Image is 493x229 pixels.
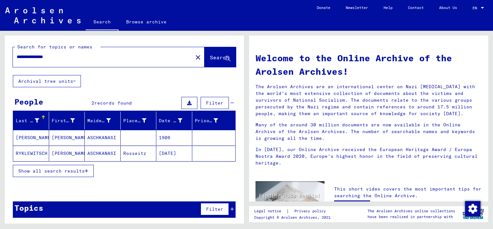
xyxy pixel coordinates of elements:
button: Clear [192,51,204,64]
div: Last Name [16,115,49,126]
p: Copyright © Arolsen Archives, 2021 [254,215,333,220]
span: Search [210,54,229,61]
mat-header-cell: Prisoner # [192,112,236,130]
mat-header-cell: Maiden Name [85,112,121,130]
span: 2 [91,100,94,106]
a: Privacy policy [289,208,333,215]
p: In [DATE], our Online Archive received the European Heritage Award / Europa Nostra Award 2020, Eu... [255,146,482,166]
mat-icon: close [194,54,202,61]
mat-cell: [PERSON_NAME] [49,146,85,161]
mat-cell: RYKLEWITSCH [13,146,49,161]
p: Many of the around 30 million documents are now available in the Online Archive of the Arolsen Ar... [255,122,482,142]
div: Topics [14,202,43,214]
span: records found [94,100,132,106]
h1: Welcome to the Online Archive of the Arolsen Archives! [255,51,482,78]
div: First Name [52,117,75,124]
mat-cell: Rosseitz [121,146,157,161]
a: Search [86,14,118,31]
img: Arolsen_neg.svg [5,7,81,23]
button: Filter [201,203,229,215]
div: Prisoner # [195,115,228,126]
mat-cell: ASCHKANASI [85,130,121,145]
span: Show all search results [18,168,85,174]
button: Search [204,47,236,67]
a: Open video [334,200,370,213]
div: Place of Birth [123,117,147,124]
mat-header-cell: Date of Birth [156,112,192,130]
mat-label: Search for topics or names [17,44,92,50]
a: Legal notice [254,208,286,215]
div: | [254,208,333,215]
div: First Name [52,115,85,126]
span: EN [472,6,480,10]
img: video.jpg [255,181,324,219]
p: This short video covers the most important tips for searching the Online Archive. [334,186,482,199]
img: Change consent [465,201,480,216]
mat-cell: [PERSON_NAME] [13,130,49,145]
div: Maiden Name [87,115,120,126]
mat-cell: [PERSON_NAME] [49,130,85,145]
mat-header-cell: First Name [49,112,85,130]
button: Filter [201,97,229,109]
span: Filter [206,206,223,212]
mat-cell: [DATE] [156,146,192,161]
mat-cell: 1906 [156,130,192,145]
div: Place of Birth [123,115,156,126]
mat-cell: ASCHKANASI [85,146,121,161]
p: The Arolsen Archives online collections [368,208,455,214]
div: Date of Birth [159,117,182,124]
div: People [14,96,43,107]
div: Last Name [16,117,39,124]
button: Archival tree units [13,75,81,87]
mat-header-cell: Last Name [13,112,49,130]
a: Browse archive [118,14,174,30]
div: Maiden Name [87,117,111,124]
button: Show all search results [13,165,94,177]
span: Filter [206,100,223,106]
div: Date of Birth [159,115,192,126]
img: yv_logo.png [461,206,485,222]
mat-header-cell: Place of Birth [121,112,157,130]
div: Prisoner # [195,117,218,124]
p: have been realized in partnership with [368,214,455,220]
p: The Arolsen Archives are an international center on Nazi [MEDICAL_DATA] with the world’s most ext... [255,83,482,117]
